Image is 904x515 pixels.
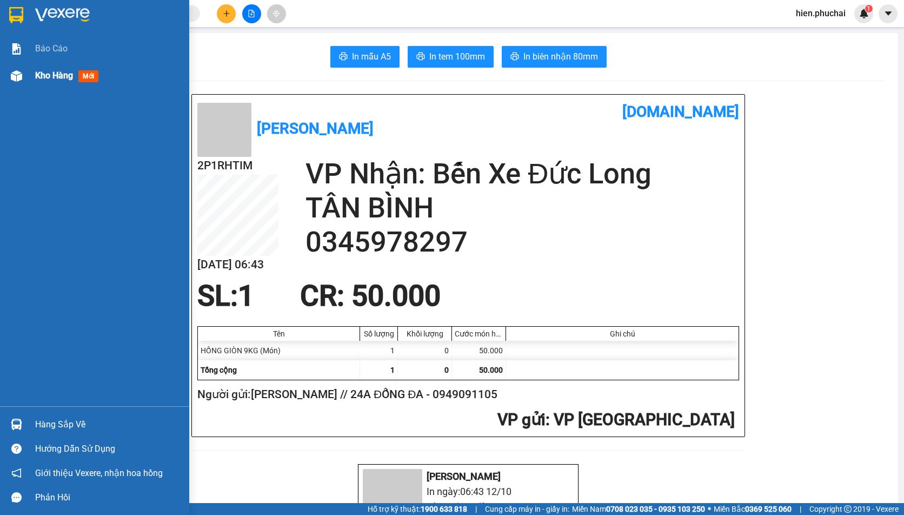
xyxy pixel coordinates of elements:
img: warehouse-icon [11,419,22,430]
span: 1 [390,366,395,374]
span: Tổng cộng [201,366,237,374]
span: Miền Nam [572,503,705,515]
span: In tem 100mm [429,50,485,63]
button: printerIn biên nhận 80mm [502,46,607,68]
h2: 2P1RHTIM [6,63,87,81]
div: Hàng sắp về [35,417,181,433]
h2: 2P1RHTIM [197,157,278,175]
span: In mẫu A5 [352,50,391,63]
b: [PERSON_NAME] [65,25,182,43]
li: In ngày: 06:43 12/10 [363,484,574,499]
span: caret-down [883,9,893,18]
button: caret-down [879,4,898,23]
span: 1 [867,5,870,12]
span: Hỗ trợ kỹ thuật: [368,503,467,515]
span: Giới thiệu Vexere, nhận hoa hồng [35,466,163,480]
span: printer [510,52,519,62]
span: notification [11,468,22,478]
span: CR : 50.000 [300,279,441,313]
span: message [11,492,22,503]
span: 50.000 [479,366,503,374]
span: question-circle [11,444,22,454]
span: hien.phuchai [787,6,854,20]
span: plus [223,10,230,17]
span: | [475,503,477,515]
h2: VP Nhận: Bến Xe Đức Long [305,157,739,191]
span: mới [78,70,98,82]
h2: TÂN BÌNH [305,191,739,225]
span: ⚪️ [708,507,711,511]
h2: [DATE] 06:43 [197,256,278,274]
span: 1 [238,279,254,313]
h2: : VP [GEOGRAPHIC_DATA] [197,409,735,431]
button: file-add [242,4,261,23]
div: Ghi chú [509,329,736,338]
span: aim [272,10,280,17]
strong: 0369 525 060 [745,505,792,513]
div: Hướng dẫn sử dụng [35,441,181,457]
div: Khối lượng [401,329,449,338]
li: Nhân viên: Hiền [363,499,574,514]
div: 1 [360,341,398,360]
b: [DOMAIN_NAME] [622,103,739,121]
span: VP gửi [497,410,546,429]
span: | [800,503,801,515]
div: Cước món hàng [455,329,503,338]
span: printer [416,52,425,62]
span: Kho hàng [35,70,73,81]
li: [PERSON_NAME] [363,469,574,484]
div: Phản hồi [35,490,181,506]
img: logo-vxr [9,7,23,23]
b: [DOMAIN_NAME] [144,9,261,27]
img: solution-icon [11,43,22,55]
strong: 1900 633 818 [421,505,467,513]
div: Tên [201,329,357,338]
div: 0 [398,341,452,360]
strong: 0708 023 035 - 0935 103 250 [606,505,705,513]
div: 50.000 [452,341,506,360]
b: [PERSON_NAME] [257,120,374,137]
span: printer [339,52,348,62]
span: SL: [197,279,238,313]
div: HỒNG GIÒN 9KG (Món) [198,341,360,360]
img: warehouse-icon [11,70,22,82]
button: printerIn mẫu A5 [330,46,400,68]
span: file-add [248,10,255,17]
span: 0 [444,366,449,374]
span: Miền Bắc [714,503,792,515]
h2: 0345978297 [305,225,739,259]
h2: Người gửi: [PERSON_NAME] // 24A ĐỐNG ĐA - 0949091105 [197,386,735,404]
button: aim [267,4,286,23]
div: Số lượng [363,329,395,338]
h2: VP Nhận: Bến Xe Đức Long [57,63,261,131]
sup: 1 [865,5,873,12]
button: plus [217,4,236,23]
img: icon-new-feature [859,9,869,18]
span: Cung cấp máy in - giấy in: [485,503,569,515]
span: copyright [844,505,852,513]
span: Báo cáo [35,42,68,55]
span: In biên nhận 80mm [523,50,598,63]
button: printerIn tem 100mm [408,46,494,68]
